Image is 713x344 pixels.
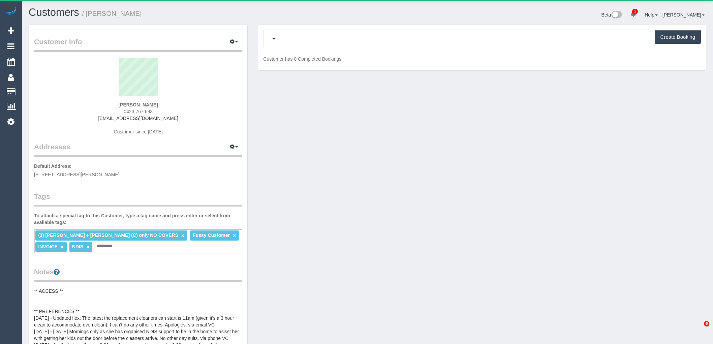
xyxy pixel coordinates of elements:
[118,102,158,107] strong: [PERSON_NAME]
[704,321,709,326] span: 6
[61,244,64,250] a: ×
[124,109,153,114] span: 0423 767 693
[34,212,242,226] label: To attach a special tag to this Customer, type a tag name and press enter or select from availabl...
[29,6,79,18] a: Customers
[34,267,242,282] legend: Notes
[662,12,705,18] a: [PERSON_NAME]
[193,232,230,238] span: Fussy Customer
[98,116,178,121] a: [EMAIL_ADDRESS][DOMAIN_NAME]
[82,10,142,17] small: / [PERSON_NAME]
[34,37,242,52] legend: Customer Info
[690,321,706,337] iframe: Intercom live chat
[233,233,236,239] a: ×
[86,244,89,250] a: ×
[34,191,242,207] legend: Tags
[611,11,622,20] img: New interface
[181,233,184,239] a: ×
[601,12,622,18] a: Beta
[263,56,701,62] p: Customer has 0 Completed Bookings
[114,129,163,134] span: Customer since [DATE]
[632,9,638,14] span: 1
[645,12,658,18] a: Help
[72,244,83,249] span: NDIS
[655,30,701,44] button: Create Booking
[38,244,58,249] span: INVOICE
[627,7,640,22] a: 1
[4,7,18,16] img: Automaid Logo
[34,172,120,177] span: [STREET_ADDRESS][PERSON_NAME]
[38,232,178,238] span: (3) [PERSON_NAME] + [PERSON_NAME] (C) only NO COVERS
[34,163,72,169] label: Default Address:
